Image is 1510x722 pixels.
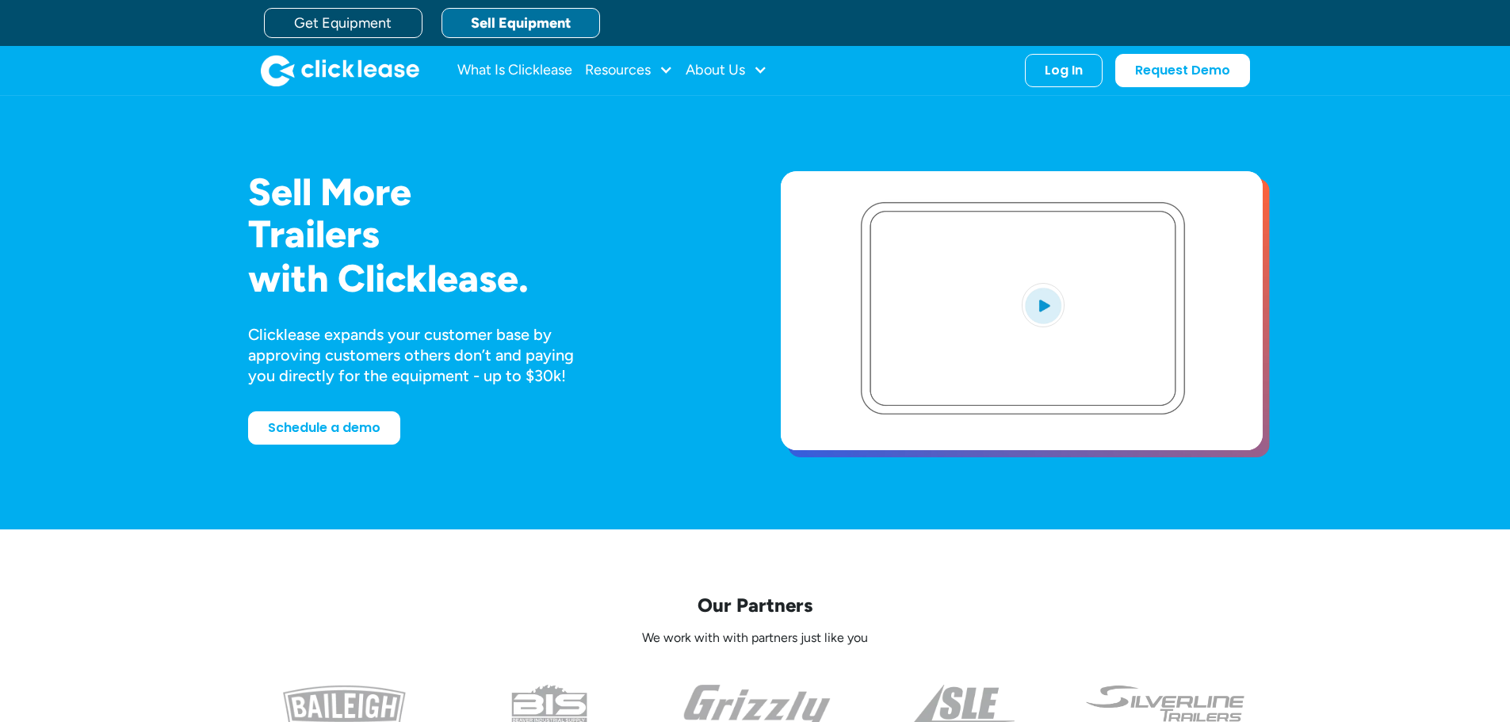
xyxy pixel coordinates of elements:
[442,8,600,38] a: Sell Equipment
[248,324,603,386] div: Clicklease expands your customer base by approving customers others don’t and paying you directly...
[457,55,572,86] a: What Is Clicklease
[261,55,419,86] img: Clicklease logo
[264,8,422,38] a: Get Equipment
[248,411,400,445] a: Schedule a demo
[248,213,730,255] h1: Trailers
[248,630,1263,647] p: We work with with partners just like you
[248,593,1263,617] p: Our Partners
[248,171,730,213] h1: Sell More
[248,258,730,300] h1: with Clicklease.
[1045,63,1083,78] div: Log In
[1022,283,1065,327] img: Blue play button logo on a light blue circular background
[1115,54,1250,87] a: Request Demo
